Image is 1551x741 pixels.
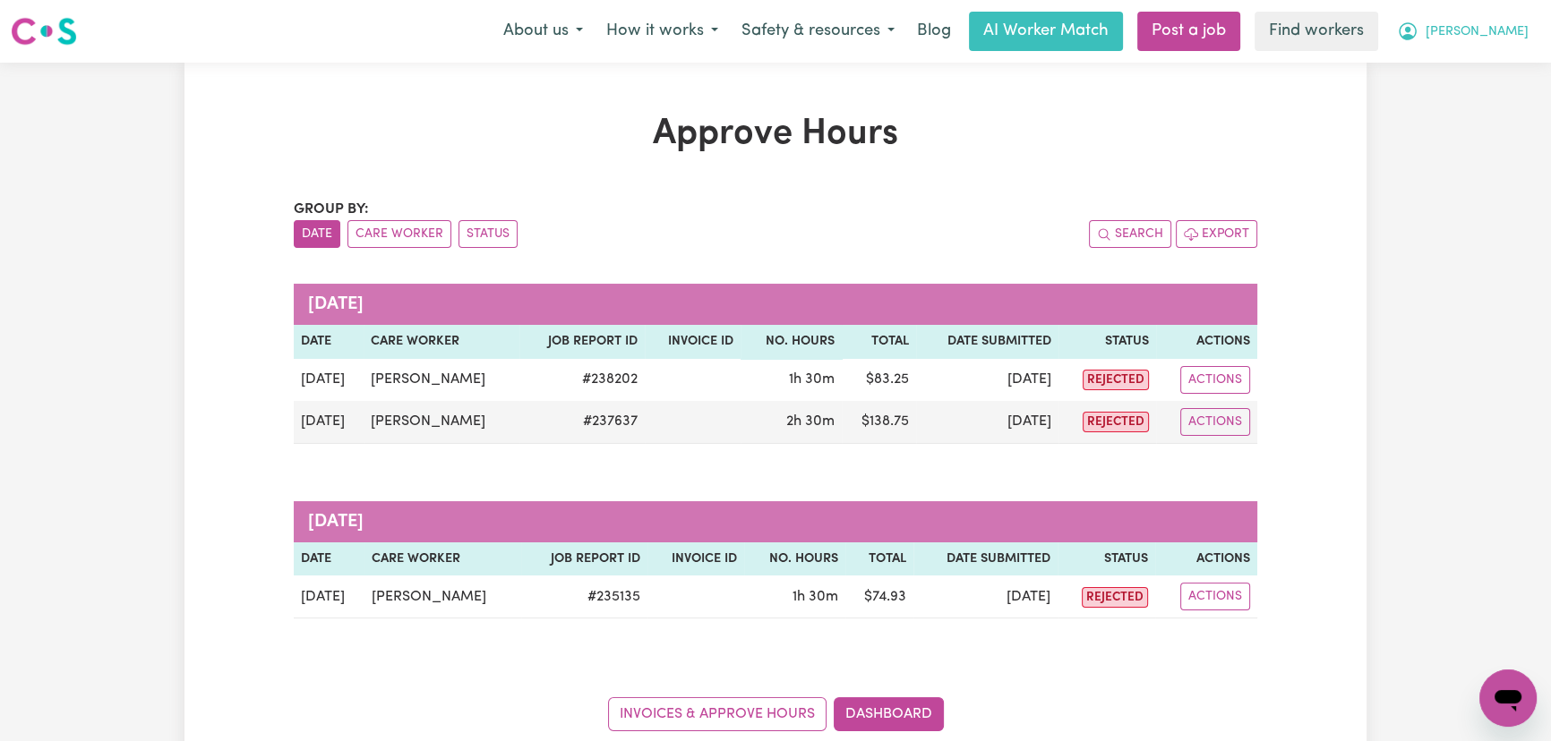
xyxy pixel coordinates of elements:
span: rejected [1083,370,1149,390]
th: Job Report ID [519,325,645,359]
a: Post a job [1137,12,1240,51]
button: Actions [1180,408,1250,436]
td: [DATE] [916,401,1058,444]
td: [DATE] [913,575,1057,618]
td: # 238202 [519,359,645,401]
th: Status [1058,542,1155,576]
span: rejected [1083,412,1149,432]
th: Date [294,542,364,576]
th: Total [842,325,916,359]
button: Export [1176,220,1257,248]
td: # 235135 [521,575,647,618]
td: $ 83.25 [842,359,916,401]
a: Find workers [1255,12,1378,51]
th: Actions [1156,325,1257,359]
th: Date [294,325,364,359]
span: Group by: [294,202,369,217]
th: Actions [1155,542,1257,576]
td: [DATE] [294,575,364,618]
span: 1 hour 30 minutes [789,372,835,387]
span: [PERSON_NAME] [1426,22,1529,42]
th: No. Hours [744,542,845,576]
button: My Account [1385,13,1540,50]
th: Total [845,542,914,576]
a: Blog [906,12,962,51]
th: Date Submitted [913,542,1057,576]
button: About us [492,13,595,50]
a: AI Worker Match [969,12,1123,51]
a: Dashboard [834,697,944,731]
button: sort invoices by paid status [458,220,518,248]
button: sort invoices by care worker [347,220,451,248]
th: Invoice ID [645,325,741,359]
th: Date Submitted [916,325,1058,359]
button: Safety & resources [730,13,906,50]
span: 1 hour 30 minutes [793,590,838,604]
th: Care worker [364,325,519,359]
span: 2 hours 30 minutes [786,414,835,429]
th: Invoice ID [647,542,744,576]
a: Careseekers logo [11,11,77,52]
td: [DATE] [294,401,364,444]
td: $ 74.93 [845,575,914,618]
td: $ 138.75 [842,401,916,444]
td: [PERSON_NAME] [364,575,521,618]
button: Actions [1180,366,1250,394]
th: No. Hours [741,325,841,359]
button: Search [1089,220,1171,248]
td: [DATE] [294,359,364,401]
iframe: Button to launch messaging window [1479,669,1537,727]
h1: Approve Hours [294,113,1257,156]
td: [PERSON_NAME] [364,401,519,444]
td: [DATE] [916,359,1058,401]
span: rejected [1082,587,1148,608]
caption: [DATE] [294,501,1257,542]
button: How it works [595,13,730,50]
caption: [DATE] [294,284,1257,325]
th: Status [1058,325,1156,359]
a: Invoices & Approve Hours [608,697,827,731]
td: [PERSON_NAME] [364,359,519,401]
button: sort invoices by date [294,220,340,248]
th: Job Report ID [521,542,647,576]
td: # 237637 [519,401,645,444]
button: Actions [1180,583,1250,610]
th: Care worker [364,542,521,576]
img: Careseekers logo [11,15,77,47]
